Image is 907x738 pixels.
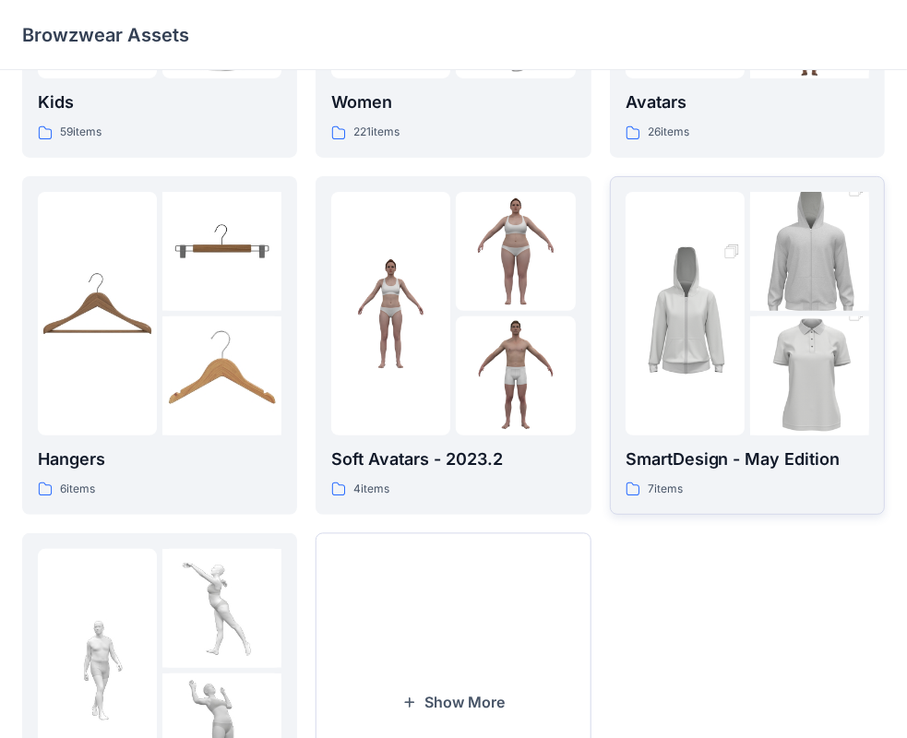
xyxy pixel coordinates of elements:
img: folder 2 [162,192,281,311]
img: folder 1 [38,611,157,730]
img: folder 1 [626,224,745,403]
a: folder 1folder 2folder 3SmartDesign - May Edition7items [610,176,885,515]
p: Soft Avatars - 2023.2 [331,446,575,472]
p: SmartDesign - May Edition [626,446,869,472]
img: folder 1 [38,254,157,373]
img: folder 3 [162,316,281,435]
img: folder 2 [456,192,575,311]
p: 6 items [60,480,95,499]
p: Avatars [626,89,869,115]
a: folder 1folder 2folder 3Hangers6items [22,176,297,515]
p: 4 items [353,480,389,499]
p: Kids [38,89,281,115]
p: Browzwear Assets [22,22,189,48]
p: Women [331,89,575,115]
img: folder 3 [750,287,869,466]
p: 26 items [648,123,689,142]
img: folder 3 [456,316,575,435]
a: folder 1folder 2folder 3Soft Avatars - 2023.24items [316,176,591,515]
p: 221 items [353,123,400,142]
p: 7 items [648,480,683,499]
img: folder 2 [162,549,281,668]
p: Hangers [38,446,281,472]
p: 59 items [60,123,101,142]
img: folder 2 [750,162,869,341]
img: folder 1 [331,254,450,373]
